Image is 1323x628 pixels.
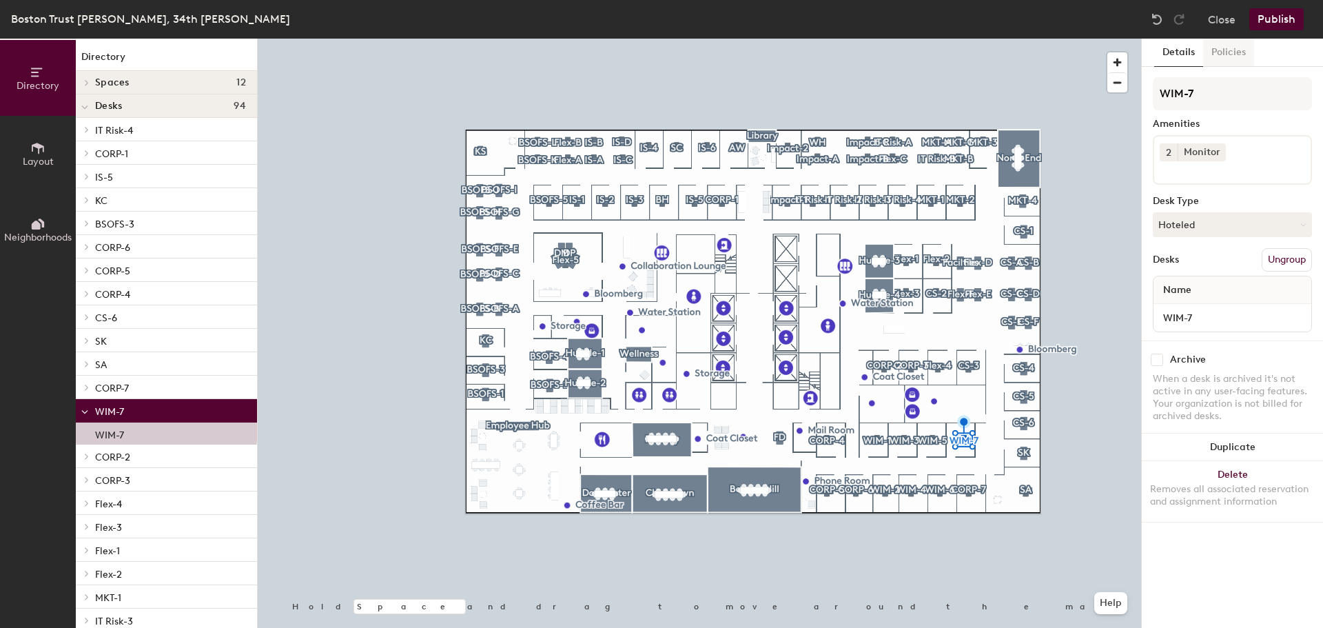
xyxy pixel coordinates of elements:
div: Monitor [1178,143,1226,161]
span: SK [95,336,107,347]
span: Flex-2 [95,569,122,580]
span: Layout [23,156,54,168]
span: Neighborhoods [4,232,72,243]
span: Spaces [95,77,130,88]
span: CORP-1 [95,148,128,160]
button: Close [1208,8,1235,30]
div: Amenities [1153,119,1312,130]
button: 2 [1160,143,1178,161]
span: Flex-1 [95,545,120,557]
span: IT Risk-4 [95,125,133,136]
span: 12 [236,77,246,88]
span: CORP-7 [95,383,129,394]
span: CORP-2 [95,452,130,463]
button: DeleteRemoves all associated reservation and assignment information [1142,461,1323,522]
span: Flex-3 [95,522,122,534]
span: BSOFS-3 [95,219,134,230]
div: Desk Type [1153,196,1312,207]
input: Unnamed desk [1156,308,1309,327]
span: CORP-4 [95,289,130,301]
span: CS-6 [95,312,117,324]
span: 94 [234,101,246,112]
button: Hoteled [1153,212,1312,237]
h1: Directory [76,50,257,71]
span: Name [1156,278,1198,303]
button: Publish [1249,8,1304,30]
span: Desks [95,101,122,112]
p: WIM-7 [95,425,124,441]
div: Boston Trust [PERSON_NAME], 34th [PERSON_NAME] [11,10,290,28]
span: Flex-4 [95,498,122,510]
span: Directory [17,80,59,92]
img: Undo [1150,12,1164,26]
button: Ungroup [1262,248,1312,272]
span: SA [95,359,107,371]
img: Redo [1172,12,1186,26]
div: Archive [1170,354,1206,365]
div: Removes all associated reservation and assignment information [1150,483,1315,508]
span: IS-5 [95,172,113,183]
button: Duplicate [1142,434,1323,461]
div: Desks [1153,254,1179,265]
div: When a desk is archived it's not active in any user-facing features. Your organization is not bil... [1153,373,1312,423]
span: CORP-5 [95,265,130,277]
span: WIM-7 [95,406,124,418]
span: KC [95,195,107,207]
span: 2 [1166,145,1171,160]
span: CORP-6 [95,242,130,254]
button: Policies [1203,39,1254,67]
span: MKT-1 [95,592,121,604]
span: IT Risk-3 [95,616,133,627]
button: Help [1094,592,1127,614]
span: CORP-3 [95,475,130,487]
button: Details [1154,39,1203,67]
